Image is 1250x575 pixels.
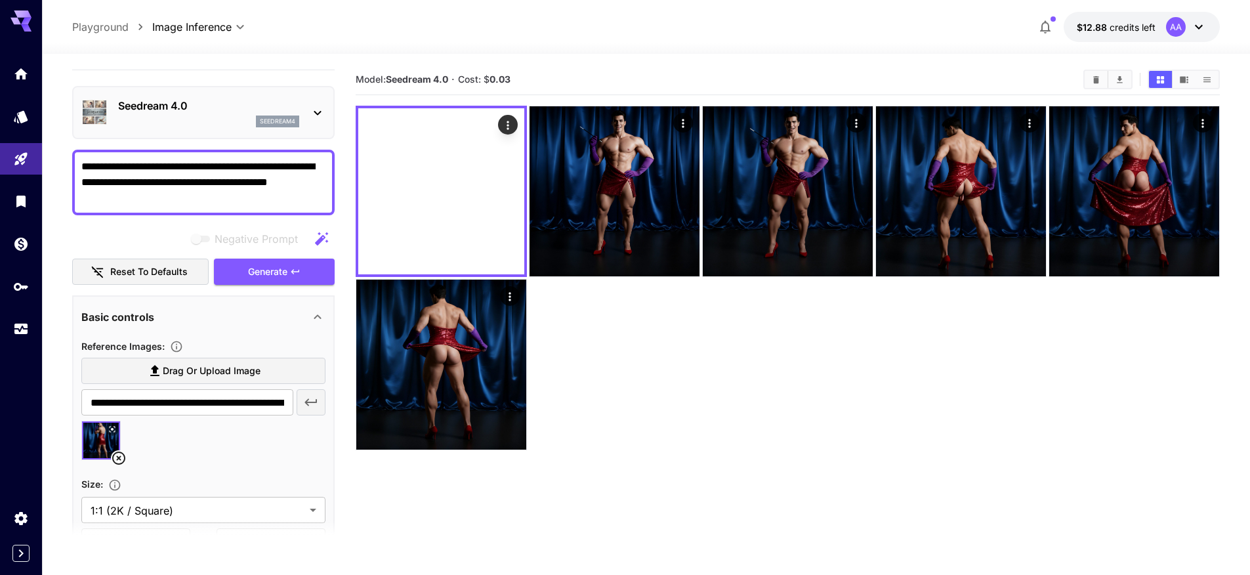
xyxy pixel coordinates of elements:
[1166,17,1186,37] div: AA
[12,545,30,562] button: Expand sidebar
[13,510,29,526] div: Settings
[1077,22,1110,33] span: $12.88
[451,72,455,87] p: ·
[876,106,1046,276] img: 2Q==
[13,278,29,295] div: API Keys
[1083,70,1133,89] div: Clear AllDownload All
[72,19,129,35] a: Playground
[356,74,448,85] span: Model:
[81,479,103,490] span: Size :
[490,74,510,85] b: 0.03
[81,358,325,385] label: Drag or upload image
[386,74,448,85] b: Seedream 4.0
[498,115,518,135] div: Actions
[1193,113,1213,133] div: Actions
[1049,106,1219,276] img: Z
[13,193,29,209] div: Library
[1149,71,1172,88] button: Show media in grid view
[118,98,299,114] p: Seedream 4.0
[1148,70,1220,89] div: Show media in grid viewShow media in video viewShow media in list view
[188,230,308,247] span: Negative prompts are not compatible with the selected model.
[356,280,526,450] img: 9k=
[13,236,29,252] div: Wallet
[458,74,510,85] span: Cost: $
[1110,22,1156,33] span: credits left
[103,479,127,492] button: Adjust the dimensions of the generated image by specifying its width and height in pixels, or sel...
[152,19,232,35] span: Image Inference
[163,363,260,379] span: Drag or upload image
[72,259,209,286] button: Reset to defaults
[1064,12,1220,42] button: $12.88466AA
[1085,71,1108,88] button: Clear All
[13,321,29,337] div: Usage
[1108,71,1131,88] button: Download All
[260,117,295,126] p: seedream4
[81,301,325,333] div: Basic controls
[673,113,693,133] div: Actions
[846,113,866,133] div: Actions
[1077,20,1156,34] div: $12.88466
[81,309,154,325] p: Basic controls
[703,106,873,276] img: 2Q==
[13,66,29,82] div: Home
[214,259,335,286] button: Generate
[81,93,325,133] div: Seedream 4.0seedream4
[1173,71,1196,88] button: Show media in video view
[248,264,287,280] span: Generate
[1020,113,1039,133] div: Actions
[72,19,152,35] nav: breadcrumb
[1196,71,1219,88] button: Show media in list view
[215,231,298,247] span: Negative Prompt
[91,503,304,519] span: 1:1 (2K / Square)
[13,108,29,125] div: Models
[13,151,29,167] div: Playground
[81,341,165,352] span: Reference Images :
[165,340,188,353] button: Upload a reference image to guide the result. This is needed for Image-to-Image or Inpainting. Su...
[530,106,699,276] img: Z
[500,286,520,306] div: Actions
